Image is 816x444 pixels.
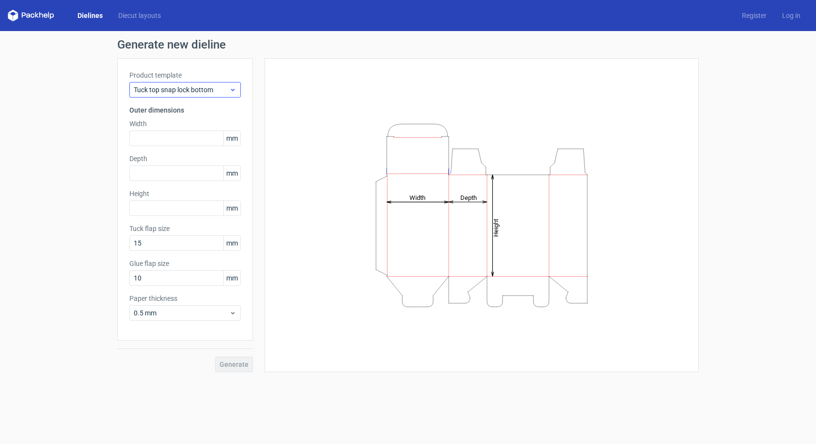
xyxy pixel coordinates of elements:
a: Diecut layouts [110,11,169,20]
label: Product template [129,70,241,80]
tspan: Width [409,194,425,201]
h3: Outer dimensions [129,105,241,115]
label: Width [129,119,241,129]
span: mm [223,271,240,285]
label: Paper thickness [129,294,241,303]
span: mm [223,201,240,215]
tspan: Height [492,218,500,236]
a: Register [734,11,774,20]
span: mm [223,236,240,250]
span: 0.5 mm [134,308,229,318]
a: Log in [774,11,808,20]
label: Height [129,189,241,198]
span: mm [223,131,240,146]
label: Depth [129,154,241,164]
a: Dielines [70,11,110,20]
h1: Generate new dieline [117,39,699,50]
span: Tuck top snap lock bottom [134,85,229,95]
label: Glue flap size [129,259,241,268]
tspan: Depth [460,194,477,201]
span: mm [223,166,240,181]
label: Tuck flap size [129,224,241,233]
